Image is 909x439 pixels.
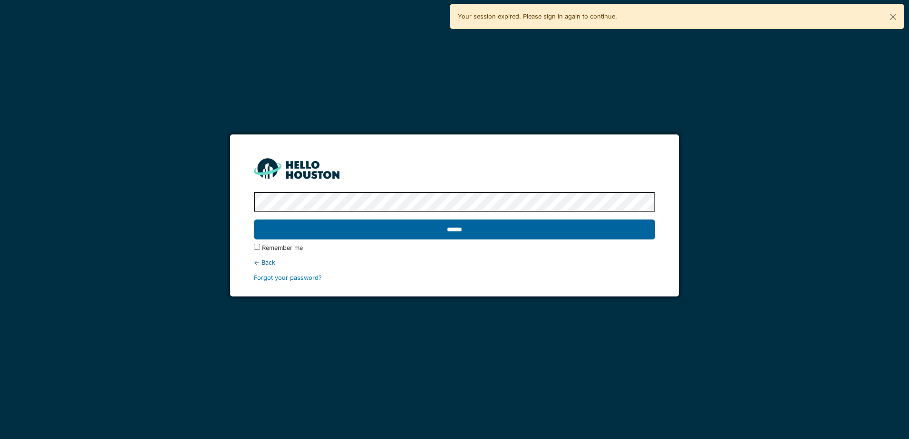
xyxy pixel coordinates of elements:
div: ← Back [254,258,655,267]
div: Your session expired. Please sign in again to continue. [450,4,904,29]
img: HH_line-BYnF2_Hg.png [254,158,339,179]
button: Close [882,4,904,29]
label: Remember me [262,243,303,252]
a: Forgot your password? [254,274,322,281]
